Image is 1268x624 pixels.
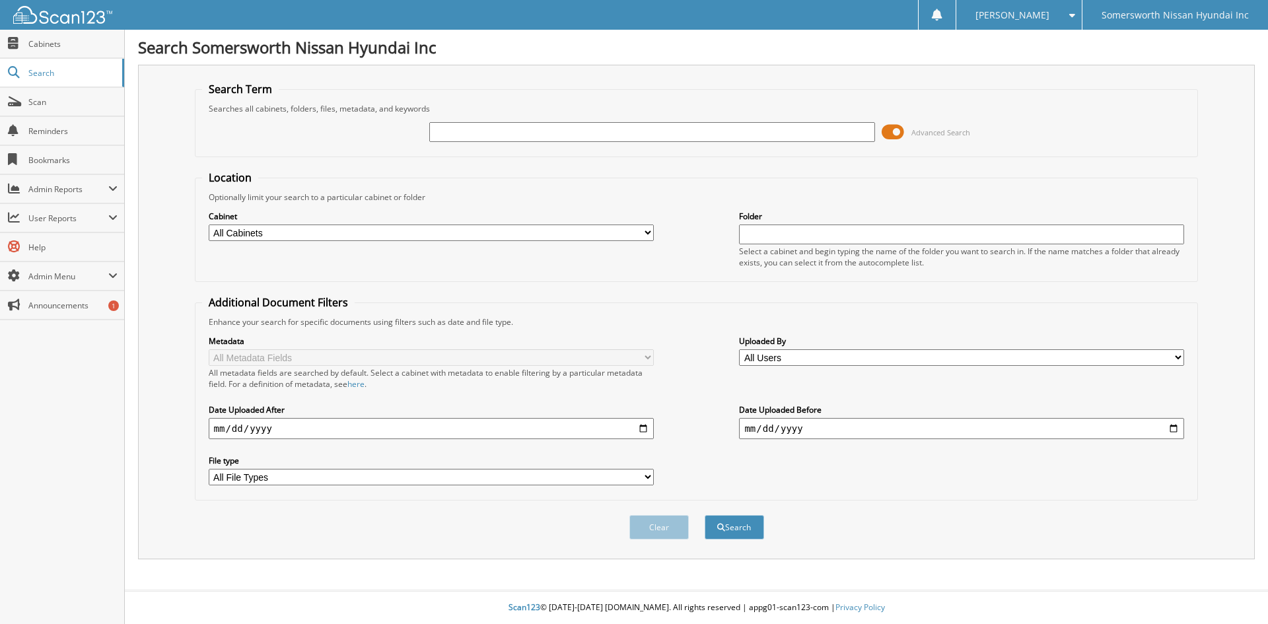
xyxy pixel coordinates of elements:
span: Somersworth Nissan Hyundai Inc [1102,11,1249,19]
label: Date Uploaded Before [739,404,1184,415]
span: Cabinets [28,38,118,50]
h1: Search Somersworth Nissan Hyundai Inc [138,36,1255,58]
span: Admin Menu [28,271,108,282]
label: Cabinet [209,211,654,222]
span: Search [28,67,116,79]
div: Optionally limit your search to a particular cabinet or folder [202,191,1191,203]
legend: Additional Document Filters [202,295,355,310]
span: Scan [28,96,118,108]
label: Date Uploaded After [209,404,654,415]
button: Clear [629,515,689,539]
span: Help [28,242,118,253]
span: Announcements [28,300,118,311]
span: Reminders [28,125,118,137]
div: Select a cabinet and begin typing the name of the folder you want to search in. If the name match... [739,246,1184,268]
label: Uploaded By [739,335,1184,347]
span: [PERSON_NAME] [975,11,1049,19]
img: scan123-logo-white.svg [13,6,112,24]
span: Bookmarks [28,155,118,166]
input: end [739,418,1184,439]
legend: Location [202,170,258,185]
div: Enhance your search for specific documents using filters such as date and file type. [202,316,1191,328]
a: Privacy Policy [835,602,885,613]
span: Admin Reports [28,184,108,195]
div: Searches all cabinets, folders, files, metadata, and keywords [202,103,1191,114]
div: 1 [108,300,119,311]
legend: Search Term [202,82,279,96]
span: User Reports [28,213,108,224]
button: Search [705,515,764,539]
div: © [DATE]-[DATE] [DOMAIN_NAME]. All rights reserved | appg01-scan123-com | [125,592,1268,624]
label: File type [209,455,654,466]
span: Advanced Search [911,127,970,137]
input: start [209,418,654,439]
label: Folder [739,211,1184,222]
label: Metadata [209,335,654,347]
div: All metadata fields are searched by default. Select a cabinet with metadata to enable filtering b... [209,367,654,390]
span: Scan123 [509,602,540,613]
a: here [347,378,365,390]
